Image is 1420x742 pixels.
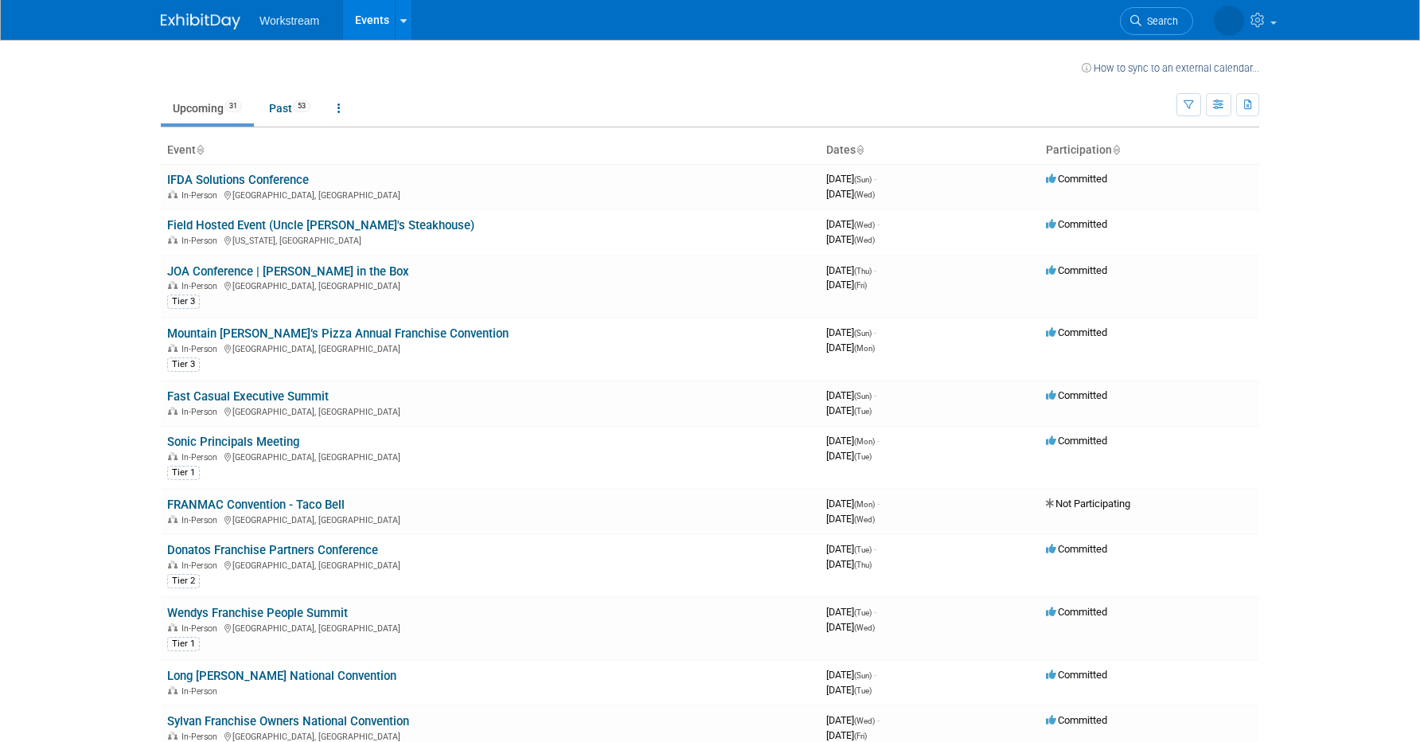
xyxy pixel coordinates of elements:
span: (Mon) [854,500,875,509]
span: In-Person [181,281,222,291]
span: Committed [1046,326,1107,338]
span: Not Participating [1046,498,1130,510]
span: [DATE] [826,729,867,741]
span: 53 [293,100,310,112]
div: Tier 1 [167,637,200,651]
span: (Fri) [854,732,867,740]
div: Tier 3 [167,357,200,372]
span: (Wed) [854,515,875,524]
span: [DATE] [826,543,876,555]
span: Committed [1046,714,1107,726]
span: [DATE] [826,264,876,276]
span: - [874,173,876,185]
a: IFDA Solutions Conference [167,173,309,187]
a: FRANMAC Convention - Taco Bell [167,498,345,512]
a: Donatos Franchise Partners Conference [167,543,378,557]
div: Tier 2 [167,574,200,588]
div: [GEOGRAPHIC_DATA], [GEOGRAPHIC_DATA] [167,621,813,634]
span: [DATE] [826,669,876,681]
img: In-Person Event [168,452,177,460]
img: In-Person Event [168,686,177,694]
span: In-Person [181,732,222,742]
span: - [874,264,876,276]
span: - [877,218,880,230]
span: (Tue) [854,407,872,416]
a: Field Hosted Event (Uncle [PERSON_NAME]'s Steakhouse) [167,218,474,232]
span: Search [1141,15,1178,27]
span: - [874,543,876,555]
span: [DATE] [826,342,875,353]
a: JOA Conference | [PERSON_NAME] in the Box [167,264,409,279]
span: [DATE] [826,173,876,185]
span: - [874,326,876,338]
div: [GEOGRAPHIC_DATA], [GEOGRAPHIC_DATA] [167,513,813,525]
a: Sort by Participation Type [1112,143,1120,156]
span: [DATE] [826,188,875,200]
span: [DATE] [826,621,875,633]
span: Committed [1046,173,1107,185]
span: (Wed) [854,623,875,632]
span: In-Person [181,190,222,201]
span: Workstream [259,14,319,27]
span: [DATE] [826,279,867,291]
span: (Wed) [854,236,875,244]
span: - [877,435,880,447]
span: (Thu) [854,267,872,275]
img: In-Person Event [168,560,177,568]
span: (Sun) [854,392,872,400]
span: In-Person [181,407,222,417]
a: Sort by Event Name [196,143,204,156]
span: [DATE] [826,684,872,696]
th: Event [161,137,820,164]
span: [DATE] [826,513,875,525]
span: (Sun) [854,329,872,338]
a: Upcoming31 [161,93,254,123]
a: How to sync to an external calendar... [1082,62,1259,74]
img: In-Person Event [168,515,177,523]
a: Sylvan Franchise Owners National Convention [167,714,409,728]
div: Tier 3 [167,295,200,309]
span: Committed [1046,435,1107,447]
a: Long [PERSON_NAME] National Convention [167,669,396,683]
span: - [877,498,880,510]
div: [GEOGRAPHIC_DATA], [GEOGRAPHIC_DATA] [167,342,813,354]
img: ExhibitDay [161,14,240,29]
span: (Mon) [854,437,875,446]
div: [GEOGRAPHIC_DATA], [GEOGRAPHIC_DATA] [167,279,813,291]
span: (Fri) [854,281,867,290]
a: Past53 [257,93,322,123]
span: Committed [1046,543,1107,555]
div: [GEOGRAPHIC_DATA], [GEOGRAPHIC_DATA] [167,558,813,571]
span: (Thu) [854,560,872,569]
span: (Tue) [854,686,872,695]
a: Fast Casual Executive Summit [167,389,329,404]
img: In-Person Event [168,732,177,740]
img: In-Person Event [168,407,177,415]
div: [GEOGRAPHIC_DATA], [GEOGRAPHIC_DATA] [167,729,813,742]
div: Tier 1 [167,466,200,480]
span: [DATE] [826,498,880,510]
span: (Tue) [854,608,872,617]
span: In-Person [181,452,222,463]
span: Committed [1046,264,1107,276]
span: In-Person [181,686,222,697]
th: Participation [1040,137,1259,164]
span: 31 [224,100,242,112]
span: [DATE] [826,389,876,401]
span: - [874,389,876,401]
span: In-Person [181,560,222,571]
span: [DATE] [826,714,880,726]
img: In-Person Event [168,236,177,244]
div: [GEOGRAPHIC_DATA], [GEOGRAPHIC_DATA] [167,188,813,201]
a: Mountain [PERSON_NAME]’s Pizza Annual Franchise Convention [167,326,509,341]
span: In-Person [181,236,222,246]
img: In-Person Event [168,190,177,198]
span: In-Person [181,623,222,634]
span: [DATE] [826,326,876,338]
span: Committed [1046,669,1107,681]
img: In-Person Event [168,281,177,289]
a: Search [1120,7,1193,35]
span: [DATE] [826,404,872,416]
img: Josh Lu [1214,6,1244,36]
a: Sort by Start Date [856,143,864,156]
